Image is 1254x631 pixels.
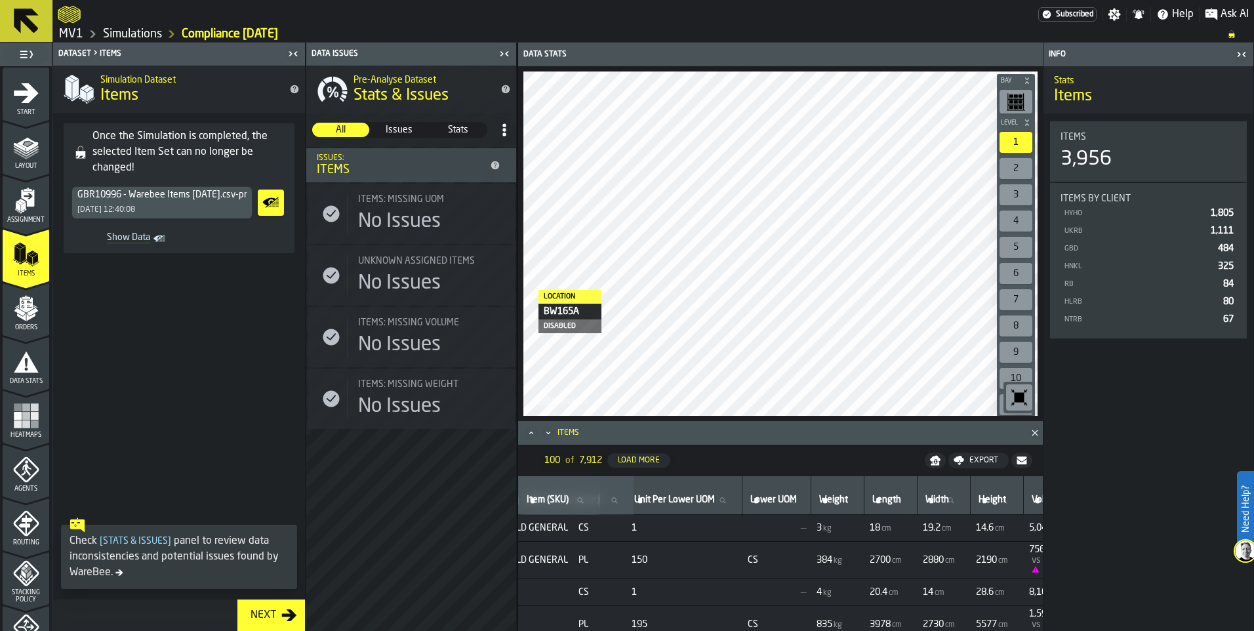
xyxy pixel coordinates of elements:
[475,555,568,565] span: HOUSEHOLD GENERAL
[1032,556,1041,565] span: vs
[308,245,515,306] div: stat-Unknown assigned items
[997,74,1035,87] button: button-
[923,619,944,630] span: 2730
[358,256,475,266] span: Unknown assigned items
[976,523,994,533] span: 14.6
[1061,257,1236,275] div: StatList-item-HNKL
[71,186,253,219] div: DropdownMenuValue-c6e51efc-a109-48a8-95e9-ed9f0d280aac[DATE] 12:40:08
[1000,394,1032,415] div: 11
[306,66,516,113] div: title-Stats & Issues
[1000,158,1032,179] div: 2
[168,537,171,546] span: ]
[925,453,946,468] button: button-
[358,379,504,390] div: Title
[998,77,1021,85] span: Bay
[3,109,49,116] span: Start
[1061,193,1131,204] span: Items by client
[976,523,1006,533] span: FormattedValue
[817,587,833,598] span: FormattedValue
[371,123,427,136] span: Issues
[998,556,1008,565] span: cm
[1038,7,1097,22] a: link-to-/wh/i/3ccf57d1-1e0c-4a81-a3bb-c2011c5f0d50/settings/billing
[892,556,902,565] span: cm
[976,555,997,565] span: 2190
[976,619,1009,630] span: FormattedValue
[3,68,49,120] li: menu Start
[976,587,994,598] span: 28.6
[284,46,302,62] label: button-toggle-Close me
[1000,237,1032,258] div: 5
[308,369,515,429] div: stat-Items: Missing Weight
[429,122,487,138] label: button-switch-multi-Stats
[923,555,944,565] span: 2880
[77,205,135,214] div: [DATE] 12:40:08
[3,498,49,550] li: menu Routing
[100,537,103,546] span: [
[997,234,1035,260] div: button-toolbar-undefined
[997,129,1035,155] div: button-toolbar-undefined
[1063,262,1213,271] div: HNKL
[632,587,737,598] span: 1
[945,621,955,630] span: cm
[1061,293,1236,310] div: StatList-item-HLRB
[1029,544,1062,555] span: 756,864
[870,587,900,598] span: FormattedValue
[495,46,514,62] label: button-toggle-Close me
[58,26,1249,42] nav: Breadcrumb
[748,555,806,565] span: CS
[1050,121,1247,182] div: stat-Items
[557,428,1017,438] div: Items
[997,392,1035,418] div: button-toolbar-undefined
[100,72,279,85] h2: Sub Title
[3,175,49,228] li: menu Assignment
[1029,609,1087,619] span: FormattedValue
[632,492,737,509] input: label
[1029,492,1086,509] input: label
[923,555,956,565] span: FormattedValue
[872,495,901,505] span: label
[1061,222,1236,239] div: StatList-item-UKRB
[317,153,485,163] div: Issues:
[358,317,504,328] div: Title
[997,208,1035,234] div: button-toolbar-undefined
[1050,183,1247,338] div: stat-Items by client
[817,619,843,630] span: FormattedValue
[923,587,946,598] span: FormattedValue
[1029,587,1052,598] span: 8,168
[77,190,247,200] div: DropdownMenuValue-c6e51efc-a109-48a8-95e9-ed9f0d280aac
[748,619,806,630] span: CS
[997,287,1035,313] div: button-toolbar-undefined
[1000,315,1032,336] div: 8
[834,556,842,565] span: kg
[237,600,305,631] button: button-Next
[475,619,568,630] span: AEROSOLS
[309,49,495,58] div: Data Issues
[526,387,600,413] a: logo-header
[1043,43,1253,66] header: Info
[997,155,1035,182] div: button-toolbar-undefined
[358,272,441,295] div: No Issues
[370,122,428,138] label: button-switch-multi-Issues
[312,122,370,138] label: button-switch-multi-All
[923,587,933,598] span: 14
[1029,609,1070,619] span: 1,592,791
[1061,132,1236,142] div: Title
[3,390,49,443] li: menu Heatmaps
[995,524,1005,533] span: cm
[997,116,1035,129] button: button-
[997,87,1035,116] div: button-toolbar-undefined
[995,588,1005,598] span: cm
[997,365,1035,392] div: button-toolbar-undefined
[1218,244,1234,253] span: 484
[923,492,965,509] input: label
[1029,523,1069,533] span: FormattedValue
[1223,279,1234,289] span: 84
[1000,211,1032,232] div: 4
[1000,132,1032,153] div: 1
[358,379,458,390] span: Items: Missing Weight
[358,317,489,328] div: Title
[607,453,670,468] button: button-Load More
[923,523,953,533] span: FormattedValue
[1000,184,1032,205] div: 3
